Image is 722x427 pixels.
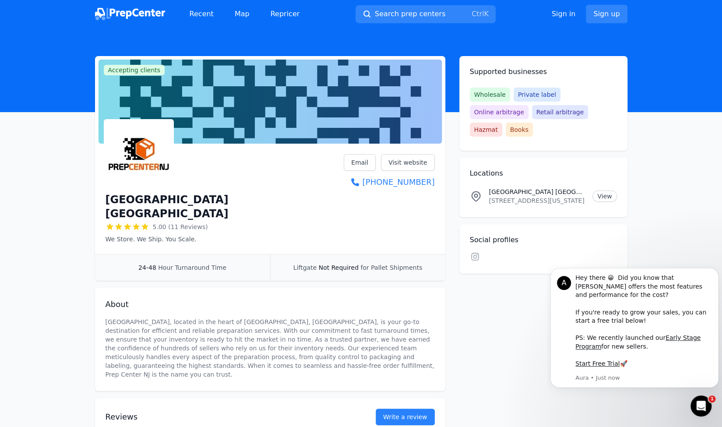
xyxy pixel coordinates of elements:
h2: About [106,298,435,311]
a: [PHONE_NUMBER] [344,176,434,188]
span: Not Required [319,264,359,271]
span: 1 [708,395,715,402]
span: Accepting clients [104,65,165,75]
p: We Store. We Ship. You Scale. [106,235,344,243]
a: Recent [183,5,221,23]
a: Sign in [552,9,576,19]
a: Map [228,5,257,23]
iframe: Intercom notifications message [547,264,722,403]
span: Retail arbitrage [532,105,588,119]
h2: Locations [470,168,617,179]
a: Sign up [586,5,627,23]
a: Email [344,154,376,171]
a: Repricer [264,5,307,23]
img: Prep Center NJ [106,121,172,187]
span: Wholesale [470,88,510,102]
span: Private label [514,88,560,102]
img: PrepCenter [95,8,165,20]
iframe: Intercom live chat [690,395,711,416]
h2: Social profiles [470,235,617,245]
span: for Pallet Shipments [360,264,422,271]
span: Hazmat [470,123,502,137]
p: [GEOGRAPHIC_DATA], located in the heart of [GEOGRAPHIC_DATA], [GEOGRAPHIC_DATA], is your go-to de... [106,318,435,379]
a: View [592,191,616,202]
a: Visit website [381,154,435,171]
h2: Supported businesses [470,67,617,77]
p: [STREET_ADDRESS][US_STATE] [489,196,586,205]
a: Write a review [376,409,435,425]
span: Online arbitrage [470,105,528,119]
span: Search prep centers [375,9,445,19]
span: Hour Turnaround Time [158,264,226,271]
button: Search prep centersCtrlK [356,5,496,23]
h1: [GEOGRAPHIC_DATA] [GEOGRAPHIC_DATA] [106,193,344,221]
span: 24-48 [138,264,156,271]
kbd: K [484,10,489,18]
h2: Reviews [106,411,348,423]
span: Books [506,123,533,137]
span: 5.00 (11 Reviews) [153,222,208,231]
p: [GEOGRAPHIC_DATA] [GEOGRAPHIC_DATA] Location [489,187,586,196]
kbd: Ctrl [472,10,484,18]
span: Liftgate [293,264,317,271]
